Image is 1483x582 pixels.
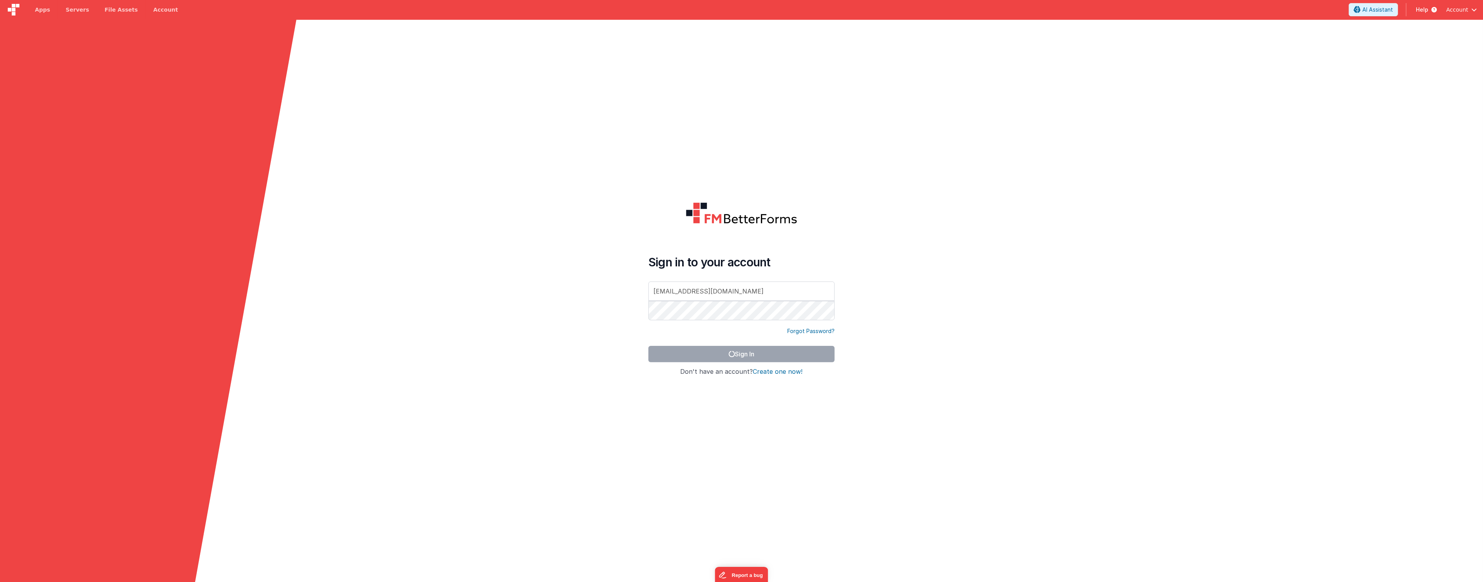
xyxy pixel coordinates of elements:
a: Forgot Password? [787,327,835,335]
span: Account [1446,6,1468,14]
span: AI Assistant [1362,6,1393,14]
h4: Sign in to your account [648,255,835,269]
span: Help [1416,6,1428,14]
input: Email Address [648,282,835,301]
h4: Don't have an account? [648,368,835,375]
button: Account [1446,6,1477,14]
button: AI Assistant [1349,3,1398,16]
button: Sign In [648,346,835,362]
span: Apps [35,6,50,14]
span: Servers [66,6,89,14]
span: File Assets [105,6,138,14]
button: Create one now! [753,368,803,375]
